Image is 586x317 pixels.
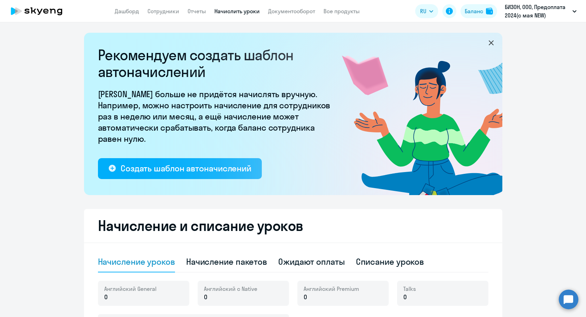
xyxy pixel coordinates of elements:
span: 0 [403,293,407,302]
a: Документооборот [268,8,315,15]
div: Баланс [465,7,483,15]
button: БИЗОН, ООО, Предоплата 2024(с мая NEW) [501,3,580,20]
span: Английский Premium [304,285,359,293]
a: Начислить уроки [214,8,260,15]
span: 0 [204,293,207,302]
img: balance [486,8,493,15]
button: Балансbalance [461,4,497,18]
button: RU [415,4,438,18]
span: Английский с Native [204,285,257,293]
a: Отчеты [188,8,206,15]
div: Начисление пакетов [186,256,267,267]
div: Начисление уроков [98,256,175,267]
p: [PERSON_NAME] больше не придётся начислять вручную. Например, можно настроить начисление для сотр... [98,88,335,144]
a: Сотрудники [147,8,179,15]
div: Списание уроков [356,256,424,267]
span: Английский General [104,285,157,293]
a: Все продукты [324,8,360,15]
a: Дашборд [115,8,139,15]
h2: Рекомендуем создать шаблон автоначислений [98,47,335,80]
span: RU [420,7,426,15]
div: Ожидают оплаты [278,256,345,267]
span: Talks [403,285,416,293]
span: 0 [104,293,108,302]
div: Создать шаблон автоначислений [121,163,251,174]
button: Создать шаблон автоначислений [98,158,262,179]
span: 0 [304,293,307,302]
p: БИЗОН, ООО, Предоплата 2024(с мая NEW) [505,3,570,20]
h2: Начисление и списание уроков [98,217,488,234]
